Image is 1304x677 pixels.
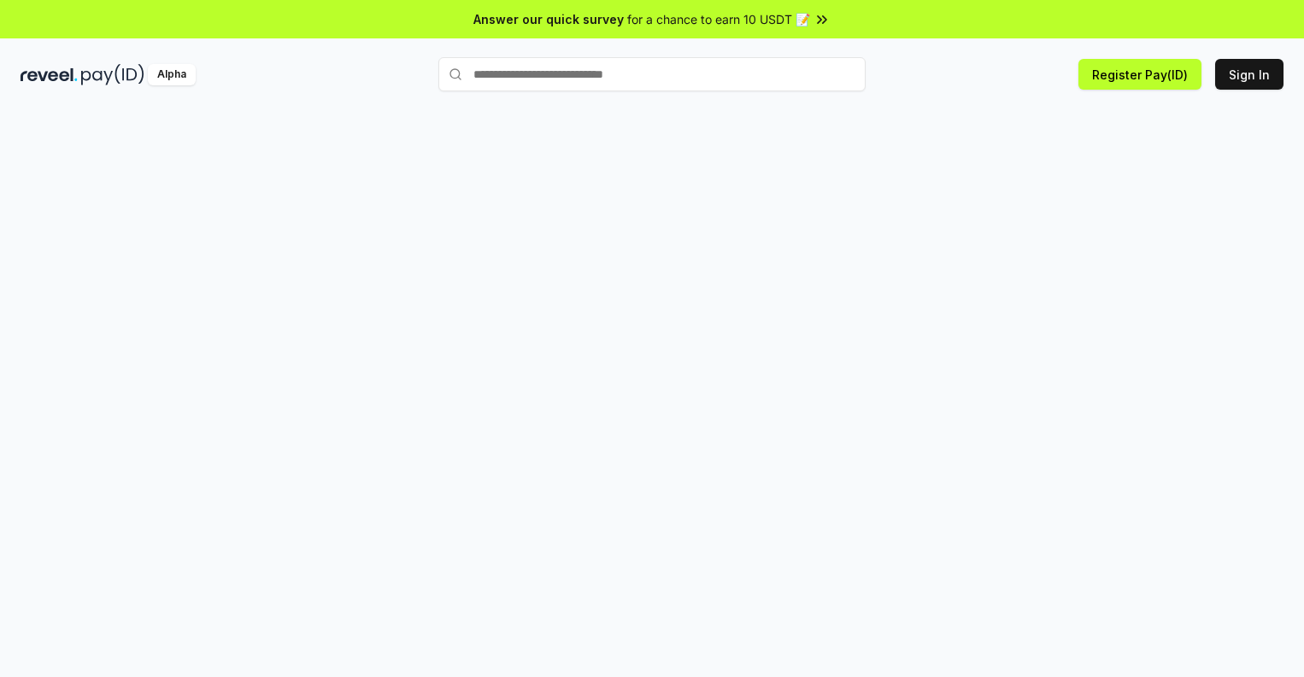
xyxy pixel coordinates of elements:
[1078,59,1201,90] button: Register Pay(ID)
[473,10,624,28] span: Answer our quick survey
[81,64,144,85] img: pay_id
[148,64,196,85] div: Alpha
[21,64,78,85] img: reveel_dark
[1215,59,1283,90] button: Sign In
[627,10,810,28] span: for a chance to earn 10 USDT 📝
